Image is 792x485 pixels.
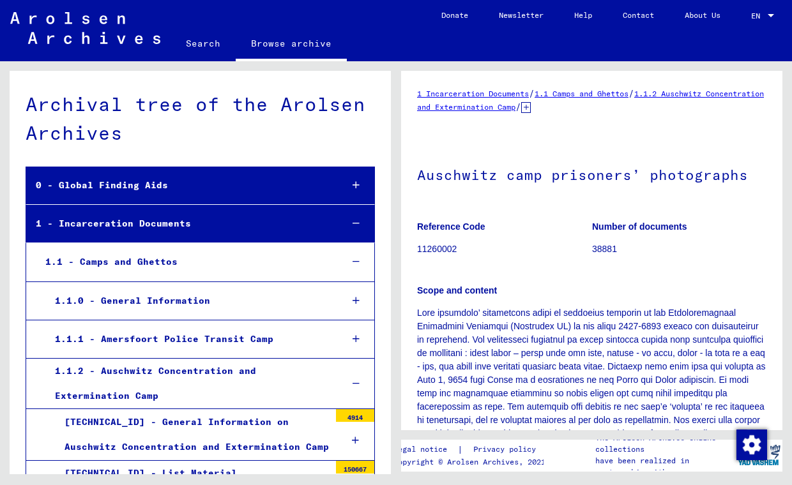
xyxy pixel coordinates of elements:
p: 11260002 [417,243,591,256]
p: Copyright © Arolsen Archives, 2021 [393,456,551,468]
img: Arolsen_neg.svg [10,12,160,44]
span: / [515,101,521,112]
div: 4914 [336,409,374,422]
span: / [628,87,634,99]
div: 1.1.1 - Amersfoort Police Transit Camp [45,327,331,352]
div: | [393,443,551,456]
a: 1.1 Camps and Ghettos [535,89,628,98]
a: Legal notice [393,443,457,456]
img: yv_logo.png [735,439,783,471]
p: The Arolsen Archives online collections [595,432,735,455]
p: Lore ipsumdolo’ sitametcons adipi el seddoeius temporin ut lab Etdoloremagnaal Enimadmini Veniamq... [417,306,766,481]
div: 150667 [336,461,374,474]
a: Privacy policy [463,443,551,456]
p: 38881 [592,243,766,256]
span: / [529,87,535,99]
div: 1 - Incarceration Documents [26,211,331,236]
div: 1.1.2 - Auschwitz Concentration and Extermination Camp [45,359,331,408]
div: Archival tree of the Arolsen Archives [26,90,375,147]
div: [TECHNICAL_ID] - General Information on Auschwitz Concentration and Extermination Camp [55,410,330,459]
a: 1 Incarceration Documents [417,89,529,98]
b: Reference Code [417,221,485,232]
img: Change consent [736,429,767,460]
div: 0 - Global Finding Aids [26,173,331,198]
div: 1.1.0 - General Information [45,288,331,313]
a: Search [171,28,236,59]
b: Number of documents [592,221,687,232]
h1: Auschwitz camp prisoners’ photographs [417,145,766,202]
span: EN [751,11,765,20]
p: have been realized in partnership with [595,455,735,478]
div: 1.1 - Camps and Ghettos [36,250,331,274]
b: Scope and content [417,285,497,295]
a: Browse archive [236,28,347,61]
